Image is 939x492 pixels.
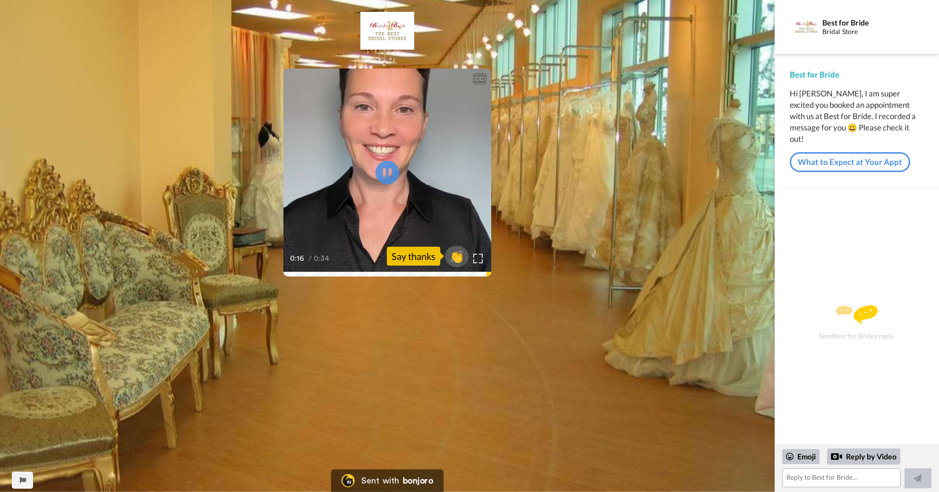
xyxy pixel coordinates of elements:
img: Bonjoro Logo [341,474,355,487]
img: f37a132a-22f8-4c19-98ba-684836eaba1d [360,12,414,50]
div: Send Best for Bride a reply. [787,205,926,440]
div: Sent with [361,476,399,485]
span: 👏 [445,249,469,264]
span: 0:34 [314,253,330,264]
span: 0:16 [290,253,307,264]
a: What to Expect at Your Appt [790,152,910,172]
a: Bonjoro LogoSent withbonjoro [331,469,444,492]
div: Best for Bride [822,18,923,27]
button: 👏 [445,246,469,267]
div: Best for Bride [790,69,924,80]
span: / [308,253,312,264]
img: Full screen [473,254,483,263]
div: Emoji [782,449,819,464]
div: Hi [PERSON_NAME], I am super excited you booked an appointment with us at Best for Bride. I recor... [790,88,924,145]
div: Reply by Video [827,449,900,465]
div: CC [474,74,486,84]
div: Reply by Video [831,451,842,462]
div: Bridal Store [822,28,923,36]
div: bonjoro [403,476,433,485]
div: Say thanks [387,247,440,266]
img: message.svg [836,305,878,324]
img: Profile Image [795,16,818,38]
